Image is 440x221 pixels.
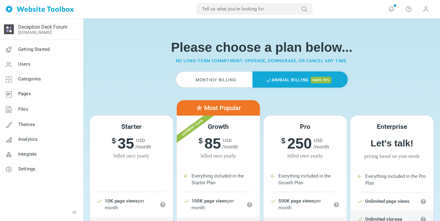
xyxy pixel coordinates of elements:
li: per month [264,192,347,217]
li: Everything included in the Starter Plan [184,167,252,192]
span: Current Plan [171,111,215,145]
li: per month [90,192,173,217]
h6: 85 [177,135,260,153]
span: Getting Started [18,47,50,52]
h5: Starter [90,123,173,131]
h6: Let's talk! [350,138,434,149]
sup: $ [199,135,204,147]
strong: Unlimited page views [365,198,410,204]
h5: Pro [264,123,347,131]
h5: Most Popular [181,104,256,112]
span: Pricing based on your needs [350,153,434,160]
span: /month [135,144,151,150]
h6: 35 [90,135,173,153]
h6: 250 [264,135,347,153]
span: /month [313,144,329,150]
span: Themes [18,122,35,127]
label: Monthly Billing [176,72,252,88]
sup: $ [281,135,287,147]
li: Everything included in the Growth Plan [271,167,339,192]
span: billed once yearly [90,152,173,160]
h5: Enterprise [350,123,434,131]
h5: Growth [177,123,260,131]
li: Everything included in the Pro Plan [358,167,426,192]
span: Analytics [18,137,38,142]
span: Pages [18,91,31,96]
span: /month [222,144,238,150]
span: USD [136,138,145,143]
span: Files [18,106,28,112]
span: save 15% [311,77,331,83]
li: per month [177,192,260,217]
span: Settings [18,166,35,172]
strong: 10K page views [105,198,138,204]
h1: Please choose a plan below... [88,40,435,55]
a: [DOMAIN_NAME] [18,30,52,35]
small: No long-term commitment. Upgrade, downgrade, or cancel any time. [176,58,348,63]
span: USD [314,138,323,143]
span: Integrate [18,151,37,157]
span: billed once yearly [264,152,347,160]
span: billed once yearly [177,152,260,160]
label: Annual Billing [252,72,348,88]
img: true%20crime%20deception%20detection%20statement%20analysis-2.png [4,24,14,34]
li: Starter Plan [97,174,166,192]
strong: 100K page views [192,198,228,204]
a: Deception Deck Forum [18,24,67,30]
sup: $ [112,135,118,147]
input: Tell us what you're looking for [197,3,312,14]
strong: 500K page views [278,198,314,204]
span: USD [223,138,232,143]
span: Users [18,61,30,67]
span: Categories [18,76,41,82]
